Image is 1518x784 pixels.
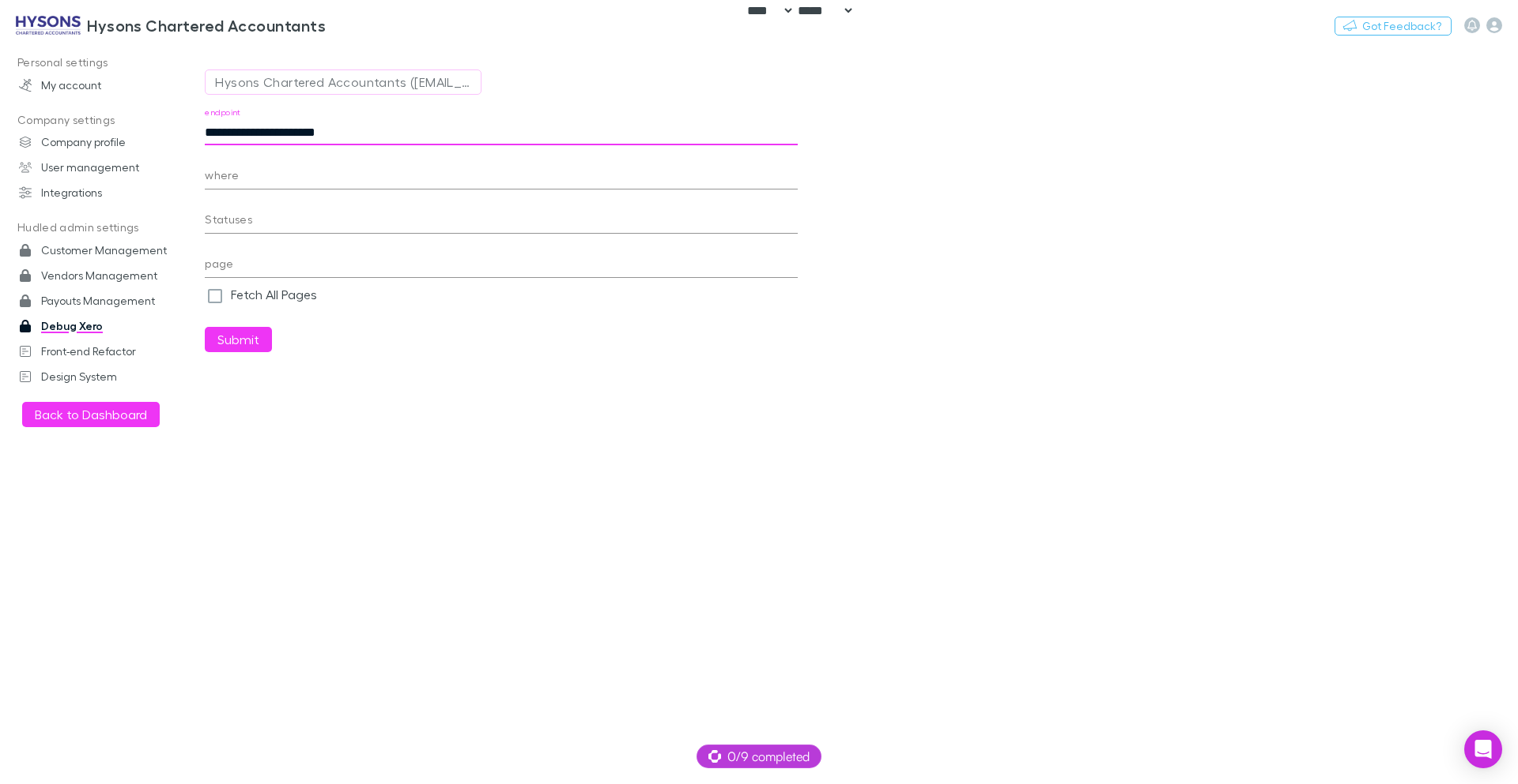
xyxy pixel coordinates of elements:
[205,107,240,118] label: endpoint
[3,263,213,288] a: Vendors Management
[3,73,213,98] a: My account
[16,16,81,35] img: Hysons Chartered Accountants's Logo
[215,73,471,92] div: Hysons Chartered Accountants ([EMAIL_ADDRESS][DOMAIN_NAME]) (RECHARGLY - RECHARGE_AF)
[3,53,213,73] p: Personal settings
[22,402,160,427] button: Back to Dashboard
[87,16,326,35] h3: Hysons Chartered Accountants
[6,6,335,44] a: Hysons Chartered Accountants
[3,155,213,180] a: User management
[3,180,213,205] a: Integrations
[205,69,481,95] button: Hysons Chartered Accountants ([EMAIL_ADDRESS][DOMAIN_NAME]) (RECHARGLY - RECHARGE_AF)
[3,238,213,263] a: Customer Management
[3,364,213,389] a: Design System
[3,218,213,238] p: Hudled admin settings
[3,313,213,339] a: Debug Xero
[231,285,317,304] label: Fetch All Pages
[3,288,213,313] a: Payouts Management
[205,327,272,352] button: Submit
[3,111,213,130] p: Company settings
[3,339,213,364] a: Front-end Refactor
[3,129,213,155] a: Company profile
[1335,17,1452,36] button: Got Feedback?
[1464,730,1502,768] div: Open Intercom Messenger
